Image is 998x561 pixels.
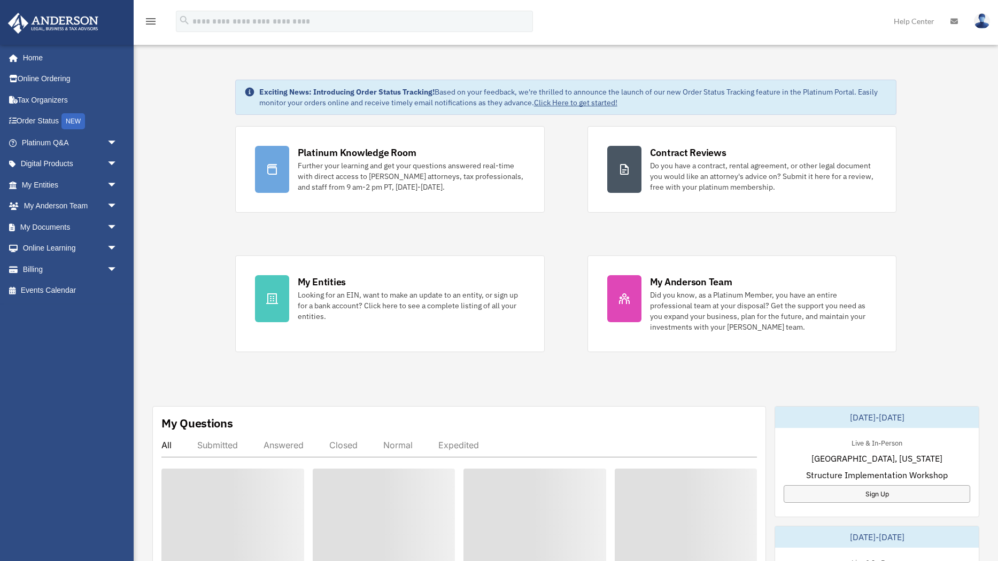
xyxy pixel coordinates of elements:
div: All [161,440,172,450]
div: [DATE]-[DATE] [775,407,979,428]
span: arrow_drop_down [107,174,128,196]
a: Digital Productsarrow_drop_down [7,153,134,175]
div: Answered [264,440,304,450]
a: Tax Organizers [7,89,134,111]
div: Do you have a contract, rental agreement, or other legal document you would like an attorney's ad... [650,160,877,192]
a: Events Calendar [7,280,134,301]
div: Did you know, as a Platinum Member, you have an entire professional team at your disposal? Get th... [650,290,877,332]
a: Online Learningarrow_drop_down [7,238,134,259]
a: menu [144,19,157,28]
a: Platinum Knowledge Room Further your learning and get your questions answered real-time with dire... [235,126,545,213]
a: Click Here to get started! [534,98,617,107]
a: My Entities Looking for an EIN, want to make an update to an entity, or sign up for a bank accoun... [235,255,545,352]
div: Expedited [438,440,479,450]
div: Based on your feedback, we're thrilled to announce the launch of our new Order Status Tracking fe... [259,87,888,108]
div: Contract Reviews [650,146,726,159]
a: My Documentsarrow_drop_down [7,216,134,238]
span: arrow_drop_down [107,238,128,260]
div: [DATE]-[DATE] [775,526,979,548]
div: Looking for an EIN, want to make an update to an entity, or sign up for a bank account? Click her... [298,290,525,322]
i: menu [144,15,157,28]
img: Anderson Advisors Platinum Portal [5,13,102,34]
span: Structure Implementation Workshop [806,469,948,481]
div: My Entities [298,275,346,289]
div: My Questions [161,415,233,431]
span: arrow_drop_down [107,153,128,175]
a: Contract Reviews Do you have a contract, rental agreement, or other legal document you would like... [587,126,897,213]
span: arrow_drop_down [107,259,128,280]
strong: Exciting News: Introducing Order Status Tracking! [259,87,435,97]
span: arrow_drop_down [107,196,128,217]
div: Normal [383,440,413,450]
div: Platinum Knowledge Room [298,146,416,159]
img: User Pic [974,13,990,29]
a: Sign Up [784,485,970,503]
a: My Entitiesarrow_drop_down [7,174,134,196]
div: NEW [61,113,85,129]
div: Further your learning and get your questions answered real-time with direct access to [PERSON_NAM... [298,160,525,192]
a: Order StatusNEW [7,111,134,133]
span: [GEOGRAPHIC_DATA], [US_STATE] [811,452,942,465]
a: Online Ordering [7,68,134,90]
div: My Anderson Team [650,275,732,289]
div: Live & In-Person [843,437,911,448]
a: Platinum Q&Aarrow_drop_down [7,132,134,153]
span: arrow_drop_down [107,216,128,238]
a: My Anderson Team Did you know, as a Platinum Member, you have an entire professional team at your... [587,255,897,352]
i: search [179,14,190,26]
span: arrow_drop_down [107,132,128,154]
a: Billingarrow_drop_down [7,259,134,280]
a: My Anderson Teamarrow_drop_down [7,196,134,217]
a: Home [7,47,128,68]
div: Closed [329,440,358,450]
div: Submitted [197,440,238,450]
